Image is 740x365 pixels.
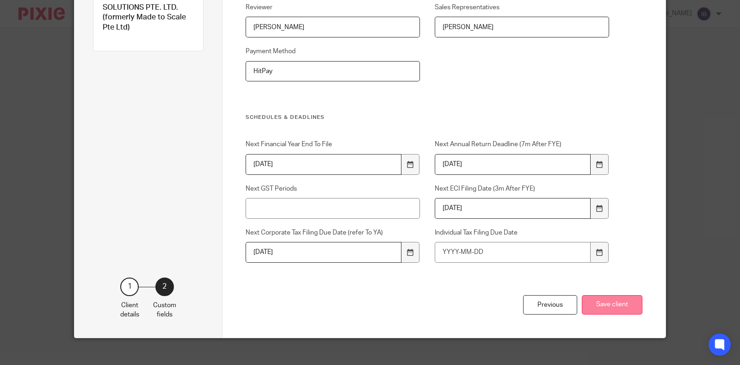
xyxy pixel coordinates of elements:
input: YYYY-MM-DD [435,154,591,175]
label: Next Corporate Tax Filing Due Date (refer To YA) [246,228,420,237]
div: 2 [155,278,174,296]
button: Save client [582,295,642,315]
div: Previous [523,295,577,315]
label: Next Annual Return Deadline (7m After FYE) [435,140,610,149]
label: Next ECI Filing Date (3m After FYE) [435,184,610,193]
label: Individual Tax Filing Due Date [435,228,610,237]
label: Reviewer [246,3,420,12]
input: YYYY-MM-DD [246,242,402,263]
label: Next Financial Year End To File [246,140,420,149]
p: Client details [120,301,139,320]
input: YYYY-MM-DD [435,198,591,219]
label: Next GST Periods [246,184,420,193]
label: Payment Method [246,47,420,56]
h3: Schedules & Deadlines [246,114,610,121]
p: Custom fields [153,301,176,320]
input: YYYY-MM-DD [246,154,402,175]
div: 1 [120,278,139,296]
input: YYYY-MM-DD [435,242,591,263]
label: Sales Representatives [435,3,610,12]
